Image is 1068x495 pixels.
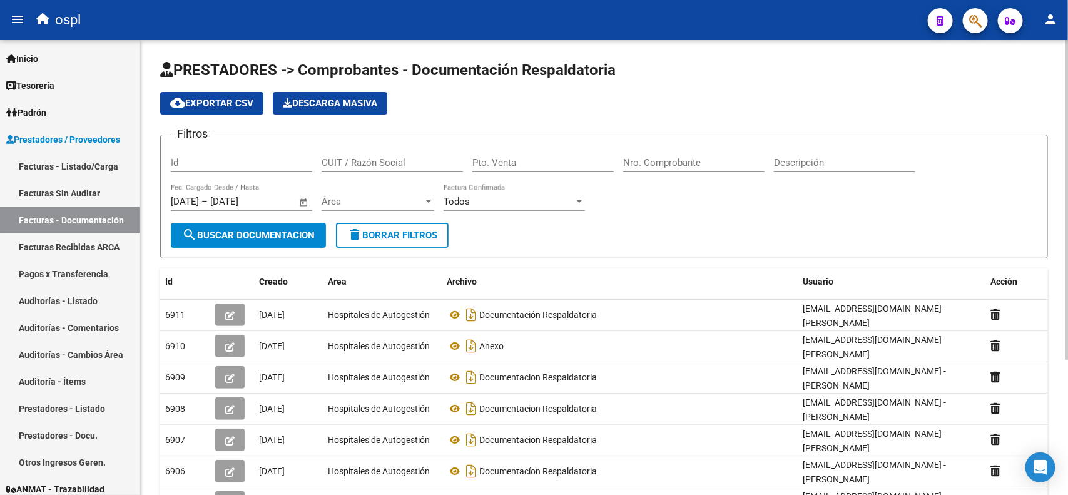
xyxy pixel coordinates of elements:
span: Hospitales de Autogestión [328,372,430,382]
span: Todos [444,196,470,207]
span: [DATE] [259,435,285,445]
span: Documentacíon Respaldatoria [479,466,597,476]
i: Descargar documento [463,336,479,356]
i: Descargar documento [463,367,479,387]
span: [EMAIL_ADDRESS][DOMAIN_NAME] - [PERSON_NAME] [803,460,946,484]
datatable-header-cell: Acción [985,268,1048,295]
span: Área [322,196,423,207]
span: [DATE] [259,310,285,320]
mat-icon: delete [347,227,362,242]
datatable-header-cell: Area [323,268,442,295]
span: Padrón [6,106,46,120]
span: Descarga Masiva [283,98,377,109]
span: [DATE] [259,466,285,476]
button: Descarga Masiva [273,92,387,115]
span: Documentacion Respaldatoria [479,435,597,445]
i: Descargar documento [463,305,479,325]
span: Hospitales de Autogestión [328,466,430,476]
div: Open Intercom Messenger [1025,452,1055,482]
i: Descargar documento [463,461,479,481]
input: Fecha inicio [171,196,199,207]
span: Anexo [479,341,504,351]
span: PRESTADORES -> Comprobantes - Documentación Respaldatoria [160,61,616,79]
i: Descargar documento [463,399,479,419]
button: Exportar CSV [160,92,263,115]
datatable-header-cell: Id [160,268,210,295]
span: 6907 [165,435,185,445]
app-download-masive: Descarga masiva de comprobantes (adjuntos) [273,92,387,115]
span: Inicio [6,52,38,66]
span: Documentacion Respaldatoria [479,372,597,382]
span: 6906 [165,466,185,476]
span: Borrar Filtros [347,230,437,241]
span: Documentación Respaldatoria [479,310,597,320]
span: [EMAIL_ADDRESS][DOMAIN_NAME] - [PERSON_NAME] [803,366,946,390]
span: [EMAIL_ADDRESS][DOMAIN_NAME] - [PERSON_NAME] [803,304,946,328]
span: Hospitales de Autogestión [328,404,430,414]
span: ospl [55,6,81,34]
input: Fecha fin [210,196,271,207]
span: Area [328,277,347,287]
datatable-header-cell: Usuario [798,268,985,295]
span: Creado [259,277,288,287]
span: Hospitales de Autogestión [328,310,430,320]
span: 6911 [165,310,185,320]
span: Archivo [447,277,477,287]
span: [DATE] [259,372,285,382]
span: [EMAIL_ADDRESS][DOMAIN_NAME] - [PERSON_NAME] [803,429,946,453]
button: Buscar Documentacion [171,223,326,248]
h3: Filtros [171,125,214,143]
mat-icon: search [182,227,197,242]
span: 6909 [165,372,185,382]
span: Hospitales de Autogestión [328,341,430,351]
span: [EMAIL_ADDRESS][DOMAIN_NAME] - [PERSON_NAME] [803,397,946,422]
mat-icon: menu [10,12,25,27]
mat-icon: cloud_download [170,95,185,110]
i: Descargar documento [463,430,479,450]
mat-icon: person [1043,12,1058,27]
span: Buscar Documentacion [182,230,315,241]
span: [DATE] [259,404,285,414]
button: Borrar Filtros [336,223,449,248]
span: Usuario [803,277,833,287]
span: – [201,196,208,207]
span: Documentacion Respaldatoria [479,404,597,414]
span: [DATE] [259,341,285,351]
span: Tesorería [6,79,54,93]
span: Hospitales de Autogestión [328,435,430,445]
span: Id [165,277,173,287]
button: Open calendar [297,195,312,210]
span: Prestadores / Proveedores [6,133,120,146]
datatable-header-cell: Creado [254,268,323,295]
datatable-header-cell: Archivo [442,268,798,295]
span: 6910 [165,341,185,351]
span: Acción [990,277,1017,287]
span: Exportar CSV [170,98,253,109]
span: 6908 [165,404,185,414]
span: [EMAIL_ADDRESS][DOMAIN_NAME] - [PERSON_NAME] [803,335,946,359]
